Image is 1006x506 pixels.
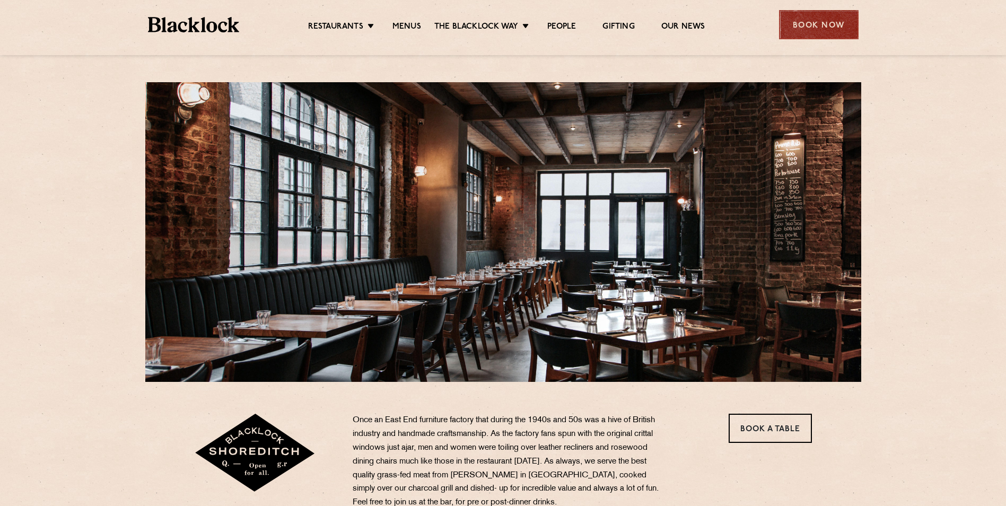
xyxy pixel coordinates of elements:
[392,22,421,33] a: Menus
[194,414,317,493] img: Shoreditch-stamp-v2-default.svg
[729,414,812,443] a: Book a Table
[308,22,363,33] a: Restaurants
[547,22,576,33] a: People
[661,22,705,33] a: Our News
[434,22,518,33] a: The Blacklock Way
[779,10,859,39] div: Book Now
[148,17,240,32] img: BL_Textured_Logo-footer-cropped.svg
[602,22,634,33] a: Gifting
